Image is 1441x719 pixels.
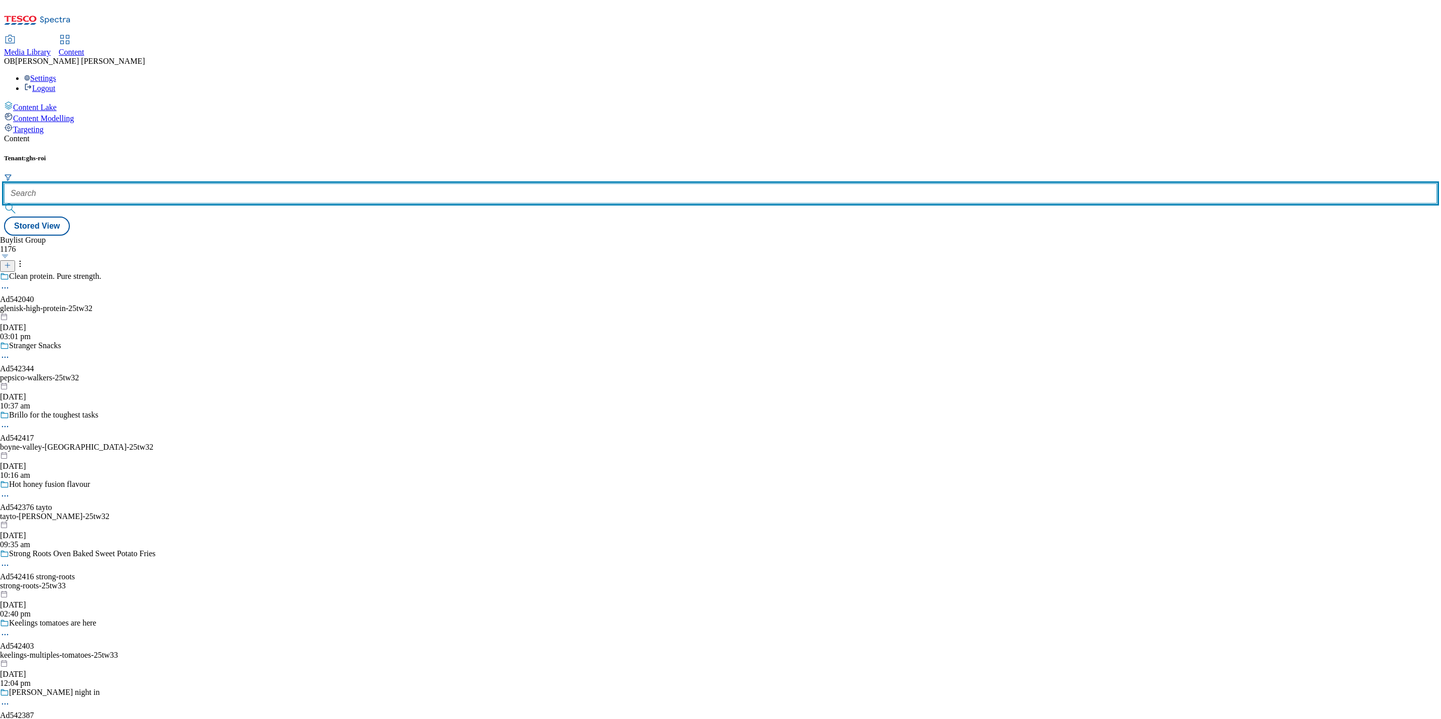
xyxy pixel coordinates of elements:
[9,410,98,420] div: Brillo for the toughest tasks
[13,103,57,112] span: Content Lake
[13,114,74,123] span: Content Modelling
[13,125,44,134] span: Targeting
[9,272,101,281] div: Clean protein. Pure strength.
[4,101,1437,112] a: Content Lake
[9,688,99,697] div: [PERSON_NAME] night in
[9,549,156,558] div: Strong Roots Oven Baked Sweet Potato Fries
[4,112,1437,123] a: Content Modelling
[9,480,90,489] div: Hot honey fusion flavour
[4,57,15,65] span: OB
[24,84,55,92] a: Logout
[4,123,1437,134] a: Targeting
[4,36,51,57] a: Media Library
[4,134,1437,143] div: Content
[9,341,61,350] div: Stranger Snacks
[9,619,96,628] div: Keelings tomatoes are here
[24,74,56,82] a: Settings
[59,48,84,56] span: Content
[59,36,84,57] a: Content
[4,217,70,236] button: Stored View
[4,183,1437,203] input: Search
[4,173,12,181] svg: Search Filters
[4,48,51,56] span: Media Library
[4,154,1437,162] h5: Tenant:
[15,57,145,65] span: [PERSON_NAME] [PERSON_NAME]
[26,154,46,162] span: ghs-roi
